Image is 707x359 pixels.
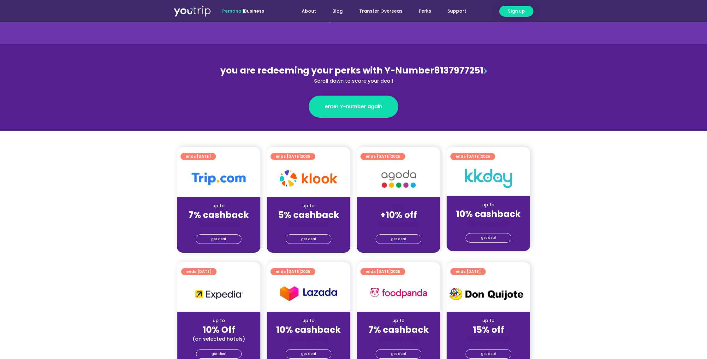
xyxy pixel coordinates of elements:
div: up to [452,202,525,208]
span: up to [393,203,404,209]
div: up to [182,203,255,209]
a: get deal [466,233,511,243]
strong: +10% off [380,209,417,221]
a: ends [DATE]2025 [360,153,405,160]
div: Scroll down to score your deal! [217,77,490,85]
strong: 7% cashback [188,209,249,221]
a: Sign up [499,6,533,17]
a: ends [DATE] [181,153,216,160]
span: ends [DATE] [186,268,211,275]
a: get deal [196,349,242,359]
span: ends [DATE] [186,153,211,160]
nav: Menu [281,5,474,17]
span: you are redeeming your perks with Y-Number [220,64,434,77]
span: get deal [481,350,496,358]
div: (for stays only) [452,220,525,227]
a: enter Y-number again [309,96,398,118]
div: (for stays only) [362,336,435,342]
span: 2025 [391,154,400,159]
div: up to [272,203,345,209]
a: Support [439,5,474,17]
a: About [294,5,324,17]
div: (for stays only) [362,221,435,227]
a: Perks [411,5,439,17]
span: get deal [211,350,226,358]
span: get deal [481,233,496,242]
a: get deal [286,234,331,244]
strong: 10% Off [203,324,235,336]
a: Business [244,8,264,14]
span: Personal [222,8,243,14]
span: get deal [391,235,406,244]
strong: 7% cashback [368,324,429,336]
a: Blog [324,5,351,17]
span: get deal [391,350,406,358]
div: up to [362,317,435,324]
span: ends [DATE] [455,153,490,160]
a: ends [DATE] [450,268,486,275]
div: 8137977251 [217,64,490,85]
span: get deal [211,235,226,244]
a: Transfer Overseas [351,5,411,17]
span: Sign up [508,8,525,15]
span: 2025 [481,154,490,159]
span: enter Y-number again [325,103,382,110]
a: ends [DATE]2025 [270,153,315,160]
a: ends [DATE] [181,268,217,275]
a: get deal [286,349,331,359]
span: ends [DATE] [276,268,310,275]
div: (for stays only) [182,221,255,227]
span: get deal [301,350,316,358]
div: up to [182,317,255,324]
a: get deal [376,234,421,244]
a: ends [DATE]2025 [270,268,315,275]
a: get deal [466,349,511,359]
span: ends [DATE] [455,268,481,275]
span: 2025 [301,154,310,159]
span: ends [DATE] [365,153,400,160]
strong: 5% cashback [278,209,339,221]
a: get deal [196,234,241,244]
div: (on selected hotels) [182,336,255,342]
div: up to [452,317,525,324]
strong: 10% cashback [456,208,521,220]
a: get deal [376,349,421,359]
a: ends [DATE]2025 [360,268,405,275]
div: (for stays only) [272,221,345,227]
span: 2025 [301,269,310,274]
div: (for stays only) [272,336,345,342]
span: get deal [301,235,316,244]
span: ends [DATE] [276,153,310,160]
strong: 15% off [473,324,504,336]
div: (for stays only) [452,336,525,342]
strong: 10% cashback [276,324,341,336]
span: | [222,8,264,14]
span: ends [DATE] [365,268,400,275]
span: 2025 [391,269,400,274]
div: up to [272,317,345,324]
a: ends [DATE]2025 [450,153,495,160]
